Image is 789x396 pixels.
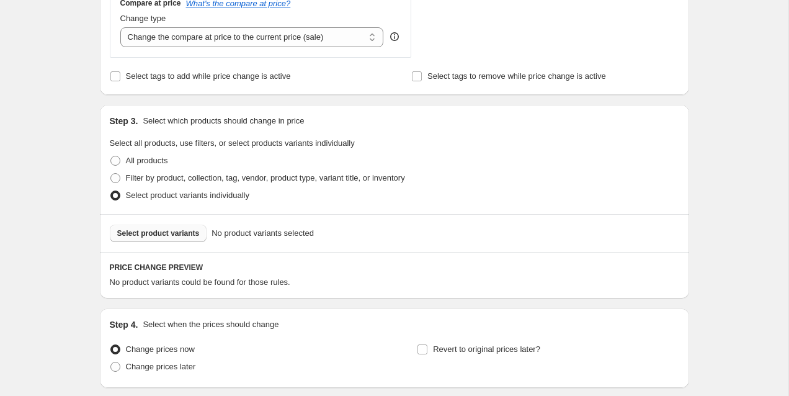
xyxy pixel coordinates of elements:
[110,138,355,148] span: Select all products, use filters, or select products variants individually
[126,71,291,81] span: Select tags to add while price change is active
[433,344,540,354] span: Revert to original prices later?
[143,318,279,331] p: Select when the prices should change
[110,225,207,242] button: Select product variants
[110,263,679,272] h6: PRICE CHANGE PREVIEW
[126,191,249,200] span: Select product variants individually
[126,362,196,371] span: Change prices later
[143,115,304,127] p: Select which products should change in price
[126,344,195,354] span: Change prices now
[120,14,166,23] span: Change type
[110,115,138,127] h2: Step 3.
[110,277,290,287] span: No product variants could be found for those rules.
[126,173,405,182] span: Filter by product, collection, tag, vendor, product type, variant title, or inventory
[427,71,606,81] span: Select tags to remove while price change is active
[117,228,200,238] span: Select product variants
[126,156,168,165] span: All products
[388,30,401,43] div: help
[212,227,314,240] span: No product variants selected
[110,318,138,331] h2: Step 4.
